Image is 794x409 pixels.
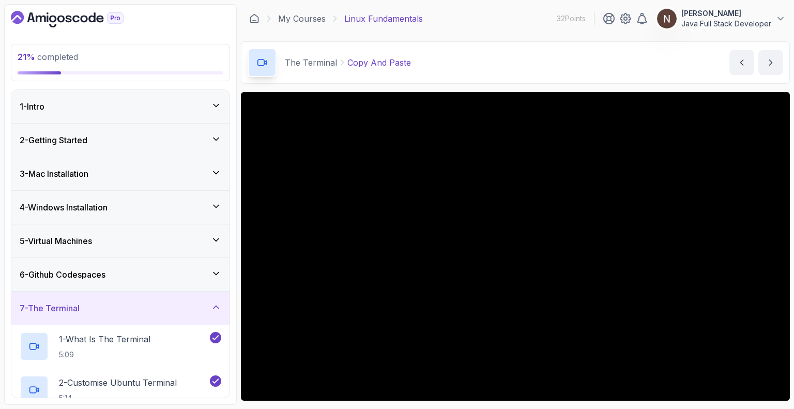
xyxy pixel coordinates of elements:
[730,344,794,393] iframe: chat widget
[11,11,147,27] a: Dashboard
[657,9,677,28] img: user profile image
[278,12,326,25] a: My Courses
[20,168,88,180] h3: 3 - Mac Installation
[344,12,423,25] p: Linux Fundamentals
[59,376,177,389] p: 2 - Customise Ubuntu Terminal
[20,100,44,113] h3: 1 - Intro
[681,8,771,19] p: [PERSON_NAME]
[20,201,108,214] h3: 4 - Windows Installation
[347,56,411,69] p: Copy And Paste
[11,124,230,157] button: 2-Getting Started
[557,13,586,24] p: 32 Points
[249,13,259,24] a: Dashboard
[11,258,230,291] button: 6-Github Codespaces
[20,235,92,247] h3: 5 - Virtual Machines
[59,333,150,345] p: 1 - What Is The Terminal
[20,375,221,404] button: 2-Customise Ubuntu Terminal5:14
[11,191,230,224] button: 4-Windows Installation
[656,8,786,29] button: user profile image[PERSON_NAME]Java Full Stack Developer
[729,50,754,75] button: previous content
[20,134,87,146] h3: 2 - Getting Started
[18,52,78,62] span: completed
[11,90,230,123] button: 1-Intro
[20,332,221,361] button: 1-What Is The Terminal5:09
[11,224,230,257] button: 5-Virtual Machines
[285,56,337,69] p: The Terminal
[681,19,771,29] p: Java Full Stack Developer
[59,393,177,403] p: 5:14
[758,50,783,75] button: next content
[20,302,80,314] h3: 7 - The Terminal
[11,157,230,190] button: 3-Mac Installation
[11,292,230,325] button: 7-The Terminal
[18,52,35,62] span: 21 %
[59,350,150,360] p: 5:09
[20,268,105,281] h3: 6 - Github Codespaces
[241,92,790,401] iframe: 6 - Copy and Paste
